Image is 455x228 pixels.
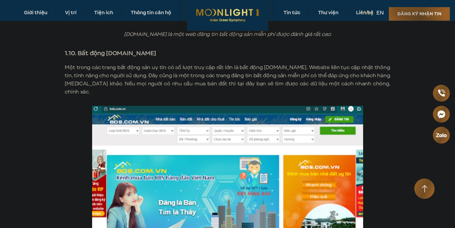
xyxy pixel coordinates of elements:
a: vi [364,9,369,17]
em: [DOMAIN_NAME] là một web đăng tin bất động sản miễn phí được đánh giá rất cao [124,30,331,38]
a: Thông tin căn hộ [122,9,180,17]
a: Giới thiệu [16,9,57,17]
img: Arrow icon [422,185,428,193]
img: Messenger icon [437,109,446,119]
a: Tin tức [275,9,310,17]
a: en [376,9,384,17]
a: Liên hệ [348,9,382,17]
a: Thư viện [310,9,348,17]
a: Vị trí [57,9,86,17]
p: Một trong các trang bất động sản uy tín có số lượt truy cập rất lớn là bất động [DOMAIN_NAME]. We... [65,63,390,96]
img: Zalo icon [436,132,447,138]
a: Đăng ký nhận tin [389,7,450,21]
img: Phone icon [437,89,446,97]
strong: 1.10. Bất động [DOMAIN_NAME] [65,49,156,58]
a: Tiện ích [86,9,122,17]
